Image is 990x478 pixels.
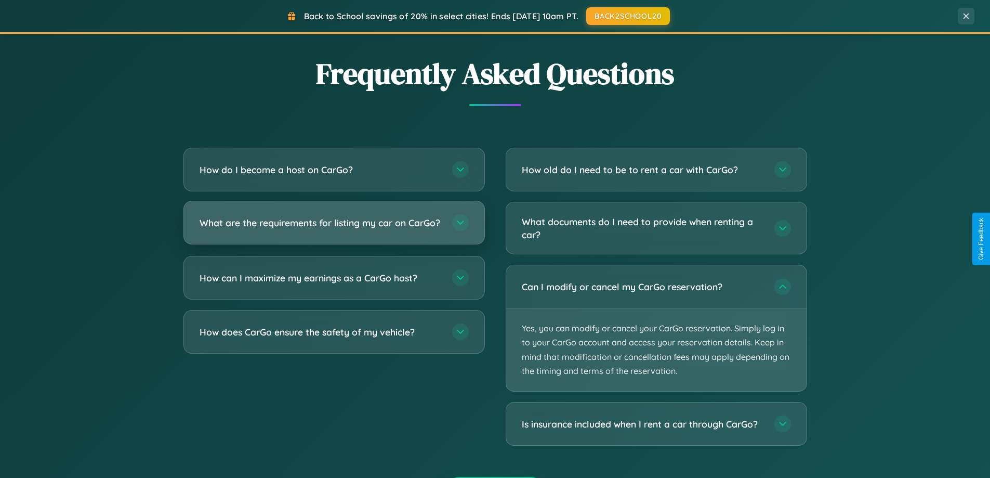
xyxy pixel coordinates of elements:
[200,163,442,176] h3: How do I become a host on CarGo?
[200,326,442,339] h3: How does CarGo ensure the safety of my vehicle?
[978,218,985,260] div: Give Feedback
[304,11,578,21] span: Back to School savings of 20% in select cities! Ends [DATE] 10am PT.
[183,54,807,94] h2: Frequently Asked Questions
[522,280,764,293] h3: Can I modify or cancel my CarGo reservation?
[506,308,807,391] p: Yes, you can modify or cancel your CarGo reservation. Simply log in to your CarGo account and acc...
[200,272,442,285] h3: How can I maximize my earnings as a CarGo host?
[200,216,442,229] h3: What are the requirements for listing my car on CarGo?
[522,418,764,431] h3: Is insurance included when I rent a car through CarGo?
[522,163,764,176] h3: How old do I need to be to rent a car with CarGo?
[522,215,764,241] h3: What documents do I need to provide when renting a car?
[586,7,670,25] button: BACK2SCHOOL20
